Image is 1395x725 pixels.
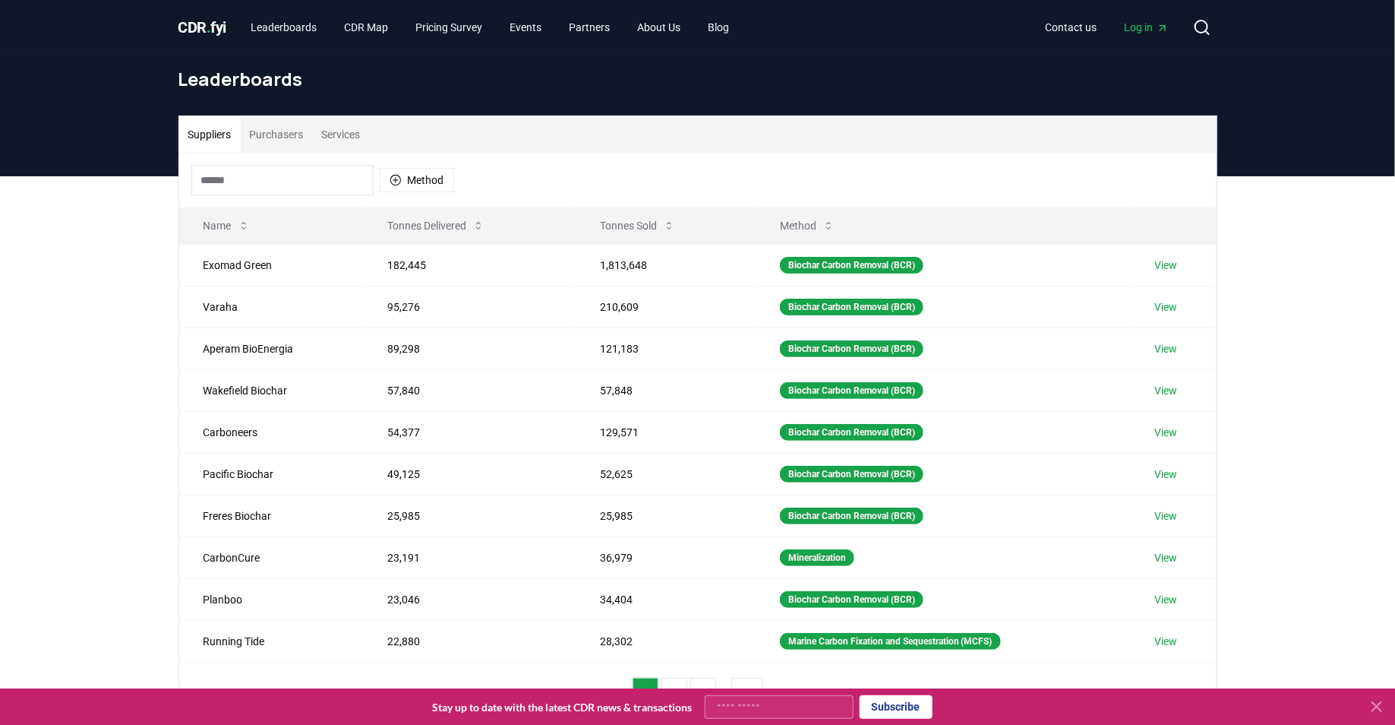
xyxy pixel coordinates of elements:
td: 23,046 [363,578,575,620]
td: 22,880 [363,620,575,662]
button: Tonnes Sold [588,211,687,241]
button: 1 [633,678,658,708]
button: Method [380,168,454,192]
div: Biochar Carbon Removal (BCR) [780,382,923,399]
a: Log in [1113,14,1181,41]
a: View [1154,592,1177,607]
li: ... [719,684,728,702]
td: Freres Biochar [179,495,364,537]
div: Biochar Carbon Removal (BCR) [780,257,923,274]
a: View [1154,258,1177,273]
td: 182,445 [363,244,575,286]
a: View [1154,467,1177,482]
td: 1,813,648 [576,244,756,286]
td: CarbonCure [179,537,364,578]
td: Wakefield Biochar [179,369,364,411]
a: View [1154,550,1177,565]
td: Pacific Biochar [179,453,364,495]
span: . [207,18,211,36]
button: Suppliers [179,116,241,153]
td: 28,302 [576,620,756,662]
td: 25,985 [576,495,756,537]
a: Partners [557,14,622,41]
button: next page [766,678,792,708]
a: About Us [625,14,693,41]
div: Biochar Carbon Removal (BCR) [780,591,923,608]
button: Purchasers [241,116,313,153]
a: Leaderboards [238,14,329,41]
div: Biochar Carbon Removal (BCR) [780,466,923,483]
span: Log in [1125,20,1169,35]
button: 3 [690,678,716,708]
button: Name [191,211,262,241]
div: Marine Carbon Fixation and Sequestration (MCFS) [780,633,1001,650]
a: View [1154,508,1177,524]
td: 210,609 [576,286,756,328]
button: Tonnes Delivered [375,211,497,241]
div: Biochar Carbon Removal (BCR) [780,508,923,524]
button: 21 [731,678,763,708]
td: 89,298 [363,328,575,369]
a: Blog [696,14,741,41]
td: 129,571 [576,411,756,453]
td: 121,183 [576,328,756,369]
td: 36,979 [576,537,756,578]
a: Pricing Survey [403,14,494,41]
button: Method [768,211,847,241]
a: Events [497,14,554,41]
div: Biochar Carbon Removal (BCR) [780,424,923,441]
button: 2 [661,678,687,708]
td: Varaha [179,286,364,328]
td: Running Tide [179,620,364,662]
td: 49,125 [363,453,575,495]
a: View [1154,425,1177,440]
td: 57,848 [576,369,756,411]
a: View [1154,341,1177,356]
td: Aperam BioEnergia [179,328,364,369]
td: 95,276 [363,286,575,328]
a: CDR.fyi [178,17,227,38]
div: Biochar Carbon Removal (BCR) [780,299,923,315]
nav: Main [238,14,741,41]
td: Planboo [179,578,364,620]
td: Exomad Green [179,244,364,286]
td: 54,377 [363,411,575,453]
td: 23,191 [363,537,575,578]
div: Mineralization [780,549,854,566]
td: 52,625 [576,453,756,495]
a: View [1154,299,1177,315]
a: View [1154,634,1177,649]
h1: Leaderboards [178,67,1217,91]
div: Biochar Carbon Removal (BCR) [780,340,923,357]
td: 57,840 [363,369,575,411]
td: 34,404 [576,578,756,620]
a: Contact us [1034,14,1109,41]
td: Carboneers [179,411,364,453]
a: CDR Map [332,14,400,41]
a: View [1154,383,1177,398]
span: CDR fyi [178,18,227,36]
button: Services [313,116,370,153]
nav: Main [1034,14,1181,41]
td: 25,985 [363,495,575,537]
